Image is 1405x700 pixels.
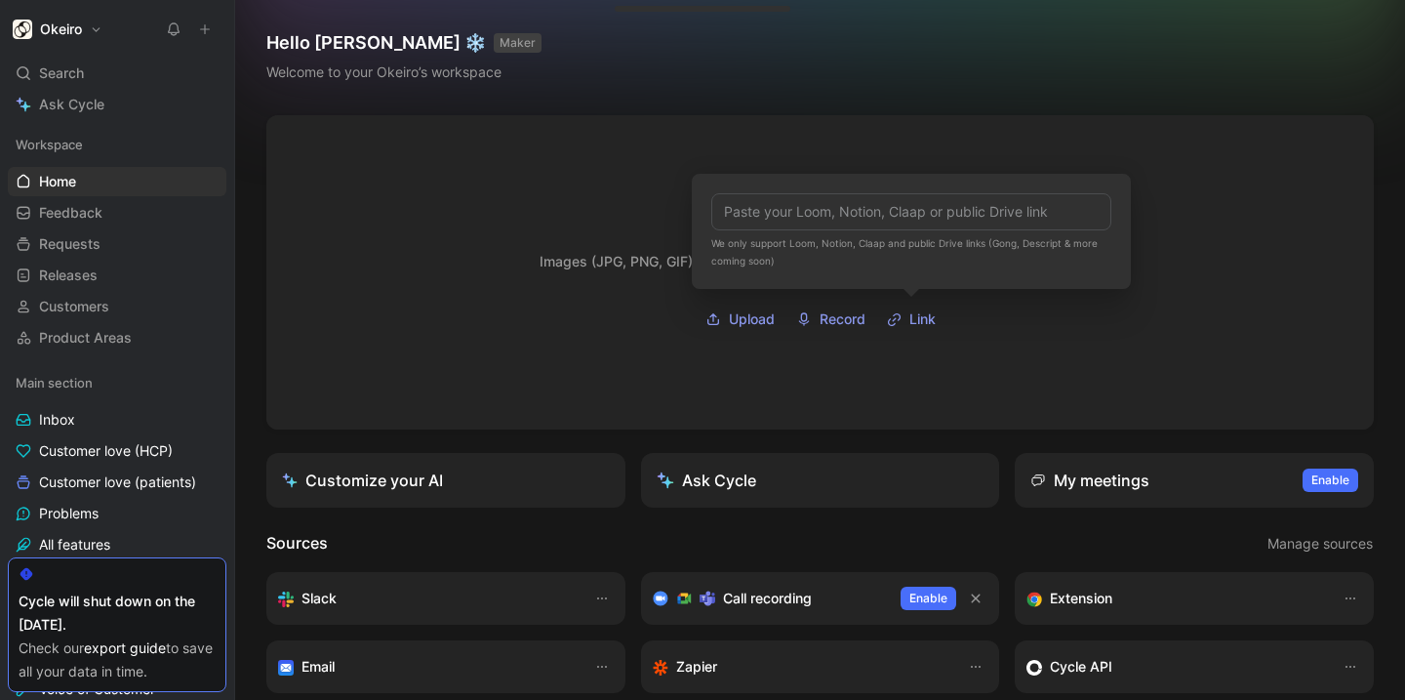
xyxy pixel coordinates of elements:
[653,655,949,679] div: Capture feedback from thousands of sources with Zapier (survey results, recordings, sheets, etc).
[8,292,226,321] a: Customers
[1050,655,1112,679] h3: Cycle API
[789,305,872,334] button: Record
[39,328,132,348] span: Product Areas
[19,637,216,683] div: Check our to save all your data in time.
[39,441,173,461] span: Customer love (HCP)
[8,436,226,466] a: Customer love (HCP)
[1030,469,1149,492] div: My meetings
[39,473,196,492] span: Customer love (patients)
[909,308,936,331] span: Link
[723,587,812,610] h3: Call recording
[8,261,226,290] a: Releases
[301,655,335,679] h3: Email
[8,368,226,622] div: Main sectionInboxCustomer love (HCP)Customer love (patients)ProblemsAll featuresFeature pipeline ...
[676,655,717,679] h3: Zapier
[39,504,99,523] span: Problems
[278,655,575,679] div: Forward emails to your feedback inbox
[40,21,82,38] h1: Okeiro
[266,61,542,84] div: Welcome to your Okeiro’s workspace
[901,587,956,610] button: Enable
[39,203,102,223] span: Feedback
[8,229,226,259] a: Requests
[8,499,226,528] a: Problems
[8,167,226,196] a: Home
[1050,587,1112,610] h3: Extension
[653,587,886,610] div: Record & transcribe meetings from Zoom, Meet & Teams.
[540,250,1101,273] div: Images (JPG, PNG, GIF), docs (PDF, TXT, VTT), videos (MOV, MP4), audio (MP3, WAV)
[278,587,575,610] div: Sync your customers, send feedback and get updates in Slack
[19,590,216,637] div: Cycle will shut down on the [DATE].
[657,469,756,492] div: Ask Cycle
[909,589,947,608] span: Enable
[8,323,226,352] a: Product Areas
[880,305,943,334] button: Link
[1026,655,1323,679] div: Sync customers & send feedback from custom sources. Get inspired by our favorite use case
[39,410,75,430] span: Inbox
[8,368,226,397] div: Main section
[266,31,542,55] h1: Hello [PERSON_NAME] ❄️
[266,453,625,508] a: Customize your AI
[39,62,84,85] span: Search
[1267,532,1373,556] span: Manage sources
[820,308,865,331] span: Record
[39,172,76,191] span: Home
[301,587,337,610] h3: Slack
[39,535,110,555] span: All features
[494,33,542,53] button: MAKER
[1303,469,1358,492] button: Enable
[8,198,226,227] a: Feedback
[1026,587,1323,610] div: Capture feedback from anywhere on the web
[39,297,109,316] span: Customers
[729,308,775,331] span: Upload
[266,531,328,556] h2: Sources
[282,469,443,492] div: Customize your AI
[8,59,226,88] div: Search
[16,135,83,154] span: Workspace
[8,405,226,434] a: Inbox
[8,130,226,159] div: Workspace
[8,16,107,43] button: OkeiroOkeiro
[8,468,226,497] a: Customer love (patients)
[641,453,1000,508] button: Ask Cycle
[711,234,1111,269] div: We only support Loom, Notion, Claap and public Drive links (Gong, Descript & more coming soon)
[1266,531,1374,556] button: Manage sources
[16,373,93,392] span: Main section
[13,20,32,39] img: Okeiro
[711,193,1111,230] input: Paste your Loom, Notion, Claap or public Drive link
[39,266,98,285] span: Releases
[39,234,100,254] span: Requests
[84,639,166,656] a: export guide
[8,530,226,559] a: All features
[39,93,104,116] span: Ask Cycle
[1311,471,1349,490] span: Enable
[699,305,782,334] button: Upload
[8,90,226,119] a: Ask Cycle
